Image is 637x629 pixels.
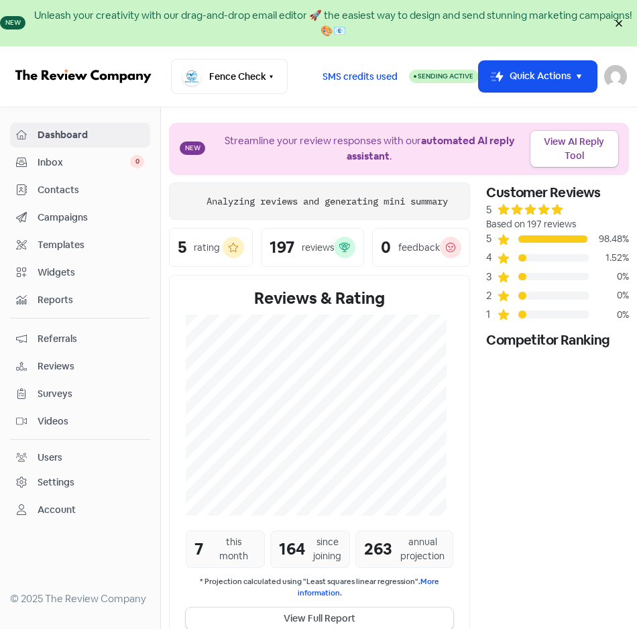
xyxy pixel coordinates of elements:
a: Reports [10,288,150,312]
a: Widgets [10,260,150,285]
div: 0 [381,239,391,255]
a: Users [10,445,150,470]
div: 5 [486,231,497,247]
a: Contacts [10,178,150,203]
div: Unleash your creativity with our drag-and-drop email editor 🚀 the easiest way to design and send ... [30,8,637,38]
a: Dashboard [10,123,150,148]
a: Reviews [10,354,150,379]
span: Templates [38,238,144,252]
a: Settings [10,470,150,495]
a: Surveys [10,382,150,406]
a: SMS credits used [311,69,409,82]
div: 3 [486,270,497,285]
div: reviews [302,241,334,255]
span: SMS credits used [323,70,398,84]
div: 7 [194,537,203,561]
span: Dashboard [38,128,144,142]
div: Reviews & Rating [186,286,453,310]
div: 263 [364,537,392,561]
div: 4 [486,250,497,266]
div: this month [211,535,256,563]
div: Competitor Ranking [486,330,629,350]
div: 5 [486,203,491,218]
div: Users [38,451,62,465]
span: New [180,141,205,155]
a: Inbox 0 [10,150,150,175]
b: automated AI reply assistant [347,134,514,162]
div: Settings [38,475,74,490]
img: User [604,65,627,88]
span: Widgets [38,266,144,280]
button: Quick Actions [479,61,597,93]
div: 2 [486,288,497,304]
div: © 2025 The Review Company [10,591,150,607]
a: 0feedback [372,228,470,267]
a: 5rating [169,228,253,267]
a: Sending Active [409,69,479,84]
span: Inbox [38,156,130,170]
div: 5 [178,239,186,255]
span: Reviews [38,359,144,374]
small: * Projection calculated using "Least squares linear regression". [186,576,453,600]
a: Campaigns [10,205,150,230]
div: annual projection [400,535,445,563]
span: Contacts [38,183,144,197]
div: 0% [589,288,629,302]
a: Videos [10,409,150,434]
div: 98.48% [589,232,629,246]
div: rating [194,241,220,255]
span: Sending Active [418,72,473,80]
a: Templates [10,233,150,258]
div: feedback [398,241,440,255]
span: 0 [130,155,144,168]
a: Referrals [10,327,150,351]
div: Customer Reviews [486,182,629,203]
div: since joining [313,535,341,563]
span: Referrals [38,332,144,346]
div: Analyzing reviews and generating mini summary [207,194,448,209]
div: 0% [589,270,629,284]
span: Reports [38,293,144,307]
div: Streamline your review responses with our . [209,133,530,164]
div: 1.52% [589,251,629,265]
span: Campaigns [38,211,144,225]
button: Fence Check [171,59,288,95]
a: 197reviews [261,228,364,267]
div: 164 [279,537,305,561]
div: 1 [486,307,497,323]
div: 0% [589,308,629,322]
div: Account [38,503,76,517]
a: View AI Reply Tool [530,131,618,167]
span: Surveys [38,387,144,401]
span: Videos [38,414,144,428]
div: 197 [270,239,294,255]
a: Account [10,498,150,522]
div: Based on 197 reviews [486,217,629,231]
